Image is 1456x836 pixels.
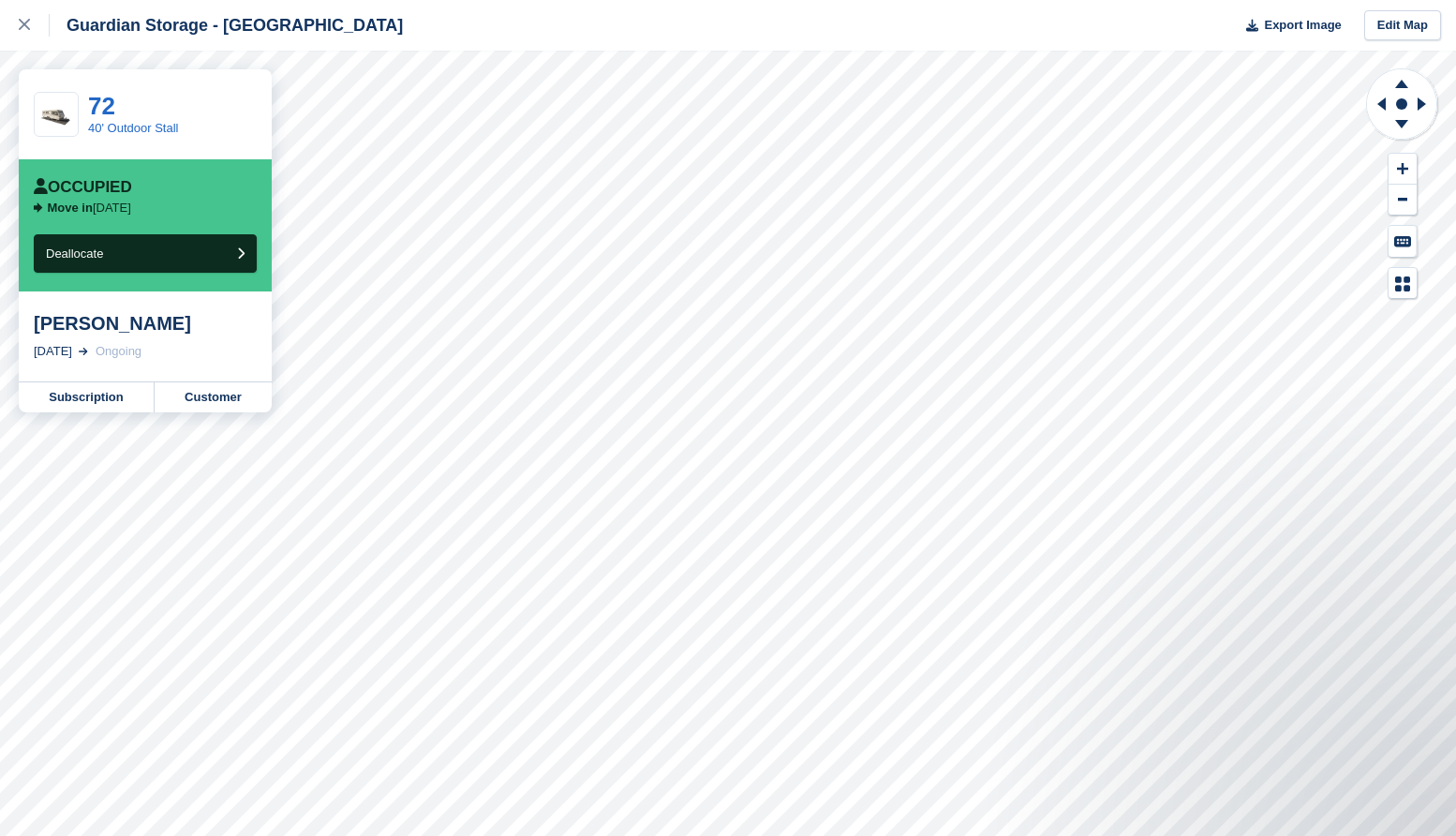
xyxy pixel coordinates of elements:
p: [DATE] [48,201,131,216]
button: Zoom In [1389,154,1417,185]
img: Caravan%20-%20R.jpg [35,102,78,127]
button: Map Legend [1389,268,1417,299]
div: Ongoing [96,342,141,361]
div: Occupied [34,178,132,197]
span: Deallocate [46,246,103,261]
button: Deallocate [34,234,257,273]
button: Zoom Out [1389,185,1417,216]
span: Move in [48,201,93,215]
img: arrow-right-light-icn-cde0832a797a2874e46488d9cf13f60e5c3a73dbe684e267c42b8395dfbc2abf.svg [79,348,88,355]
img: arrow-right-icn-b7405d978ebc5dd23a37342a16e90eae327d2fa7eb118925c1a0851fb5534208.svg [34,202,43,213]
button: Keyboard Shortcuts [1389,226,1417,257]
span: Export Image [1264,16,1341,35]
div: Guardian Storage - [GEOGRAPHIC_DATA] [50,14,403,37]
a: Subscription [19,382,155,412]
a: Edit Map [1364,10,1441,41]
a: Customer [155,382,272,412]
div: [PERSON_NAME] [34,312,257,335]
div: [DATE] [34,342,72,361]
button: Export Image [1235,10,1342,41]
a: 72 [88,92,115,120]
a: 40' Outdoor Stall [88,121,178,135]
